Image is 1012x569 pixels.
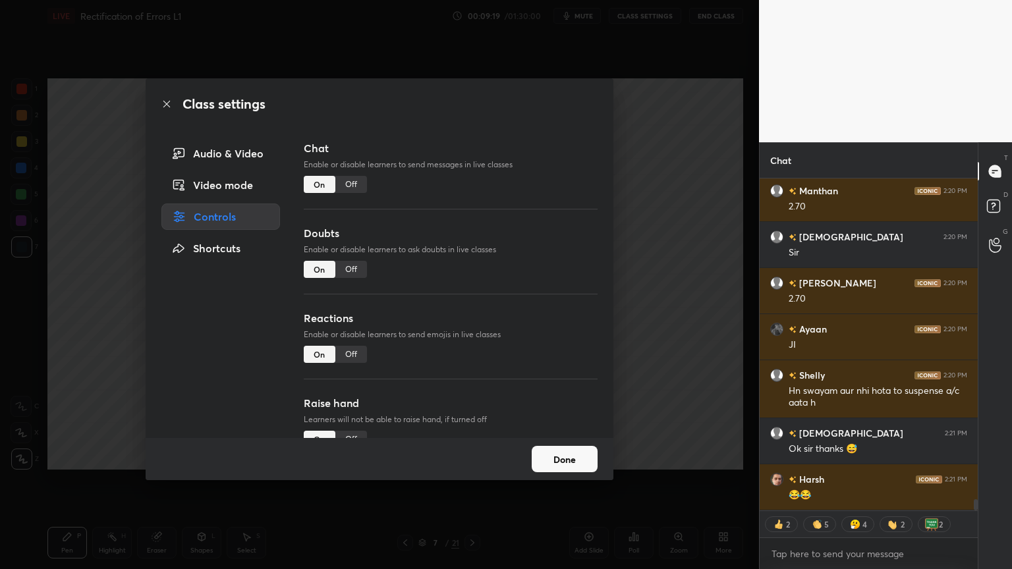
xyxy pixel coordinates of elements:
div: 2:20 PM [943,279,967,287]
div: 2.70 [789,200,967,213]
p: Learners will not be able to raise hand, if turned off [304,414,598,425]
img: default.png [770,277,783,290]
div: Video mode [161,172,280,198]
div: 5 [824,519,829,529]
img: iconic-dark.1390631f.png [914,371,941,379]
div: 2 [785,519,791,529]
div: On [304,346,335,363]
div: 2:20 PM [943,325,967,333]
h6: Harsh [797,472,824,486]
div: Shortcuts [161,235,280,261]
img: no-rating-badge.077c3623.svg [789,326,797,333]
div: grid [760,178,978,510]
img: default.png [770,427,783,440]
div: Ok sir thanks 😅 [789,443,967,456]
div: Controls [161,203,280,230]
div: 2:20 PM [943,371,967,379]
p: G [1003,227,1008,236]
img: thumbs_up.png [772,518,785,531]
h3: Chat [304,140,598,156]
img: waving_hand.png [887,518,900,531]
div: On [304,176,335,193]
button: Done [532,446,598,472]
div: 2:21 PM [945,429,967,437]
h2: Class settings [183,94,266,114]
div: 4 [862,519,867,529]
img: no-rating-badge.077c3623.svg [789,280,797,287]
div: 2 [900,519,905,529]
p: Enable or disable learners to send messages in live classes [304,159,598,171]
div: JI [789,339,967,352]
div: Off [335,176,367,193]
h6: Ayaan [797,322,827,336]
div: 😂😂 [789,489,967,502]
img: 66657d77c10c445d9ae4c3a5e36ae66b.jpg [770,473,783,486]
img: iconic-dark.1390631f.png [916,475,942,483]
img: no-rating-badge.077c3623.svg [789,476,797,483]
img: thinking_face.png [849,518,862,531]
div: On [304,261,335,278]
h3: Raise hand [304,395,598,411]
div: 2:20 PM [943,187,967,195]
img: no-rating-badge.077c3623.svg [789,188,797,195]
div: Off [335,346,367,363]
img: iconic-dark.1390631f.png [914,325,941,333]
div: Hn swayam aur nhi hota to suspense a/c aata h [789,385,967,410]
h6: Manthan [797,184,838,198]
div: Off [335,261,367,278]
img: iconic-dark.1390631f.png [914,187,941,195]
div: 2.70 [789,292,967,306]
div: 2:20 PM [943,233,967,241]
img: default.png [770,184,783,198]
img: clapping_hands.png [810,518,824,531]
img: default.png [770,369,783,382]
h6: Shelly [797,368,825,382]
img: no-rating-badge.077c3623.svg [789,234,797,241]
img: no-rating-badge.077c3623.svg [789,372,797,379]
p: Enable or disable learners to send emojis in live classes [304,329,598,340]
h6: [DEMOGRAPHIC_DATA] [797,426,903,440]
div: 2:21 PM [945,475,967,483]
h6: [DEMOGRAPHIC_DATA] [797,230,903,244]
p: T [1004,153,1008,163]
img: no-rating-badge.077c3623.svg [789,430,797,437]
img: 1408b29ded5d4aefbb7d0101e355b433.jpg [770,323,783,336]
div: Off [335,431,367,448]
div: On [304,431,335,448]
div: 2 [938,519,943,529]
img: default.png [770,230,783,244]
div: Sir [789,246,967,259]
img: thank_you.png [925,518,938,531]
h3: Reactions [304,310,598,326]
p: Chat [760,143,802,178]
div: Audio & Video [161,140,280,167]
h3: Doubts [304,225,598,241]
p: D [1003,190,1008,200]
img: iconic-dark.1390631f.png [914,279,941,287]
h6: [PERSON_NAME] [797,276,876,290]
p: Enable or disable learners to ask doubts in live classes [304,244,598,256]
